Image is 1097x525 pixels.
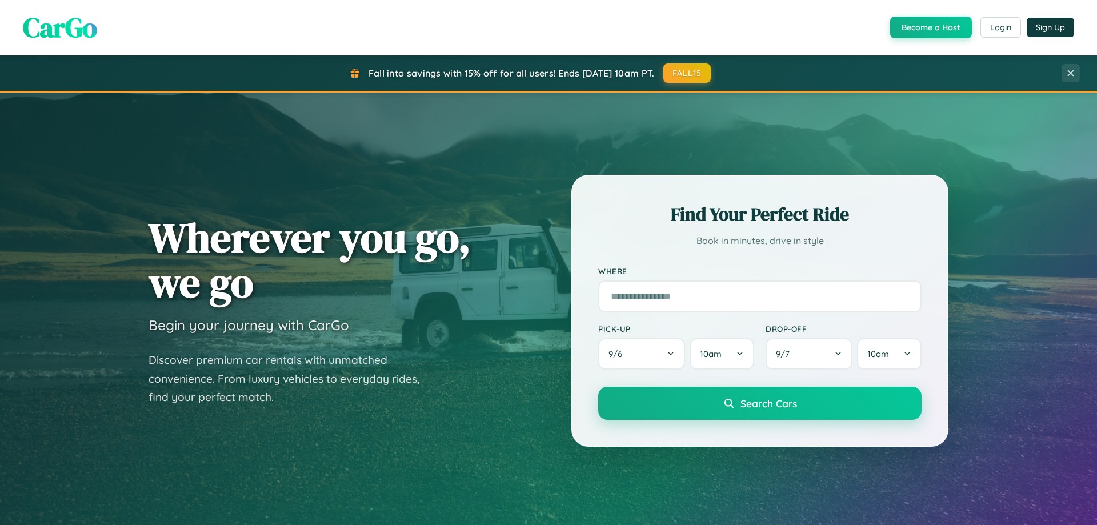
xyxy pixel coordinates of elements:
[598,202,922,227] h2: Find Your Perfect Ride
[980,17,1021,38] button: Login
[766,338,852,370] button: 9/7
[598,387,922,420] button: Search Cars
[608,348,628,359] span: 9 / 6
[857,338,922,370] button: 10am
[766,324,922,334] label: Drop-off
[690,338,754,370] button: 10am
[867,348,889,359] span: 10am
[149,316,349,334] h3: Begin your journey with CarGo
[149,215,471,305] h1: Wherever you go, we go
[700,348,722,359] span: 10am
[23,9,97,46] span: CarGo
[598,233,922,249] p: Book in minutes, drive in style
[776,348,795,359] span: 9 / 7
[598,266,922,276] label: Where
[369,67,655,79] span: Fall into savings with 15% off for all users! Ends [DATE] 10am PT.
[1027,18,1074,37] button: Sign Up
[149,351,434,407] p: Discover premium car rentals with unmatched convenience. From luxury vehicles to everyday rides, ...
[890,17,972,38] button: Become a Host
[740,397,797,410] span: Search Cars
[663,63,711,83] button: FALL15
[598,338,685,370] button: 9/6
[598,324,754,334] label: Pick-up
